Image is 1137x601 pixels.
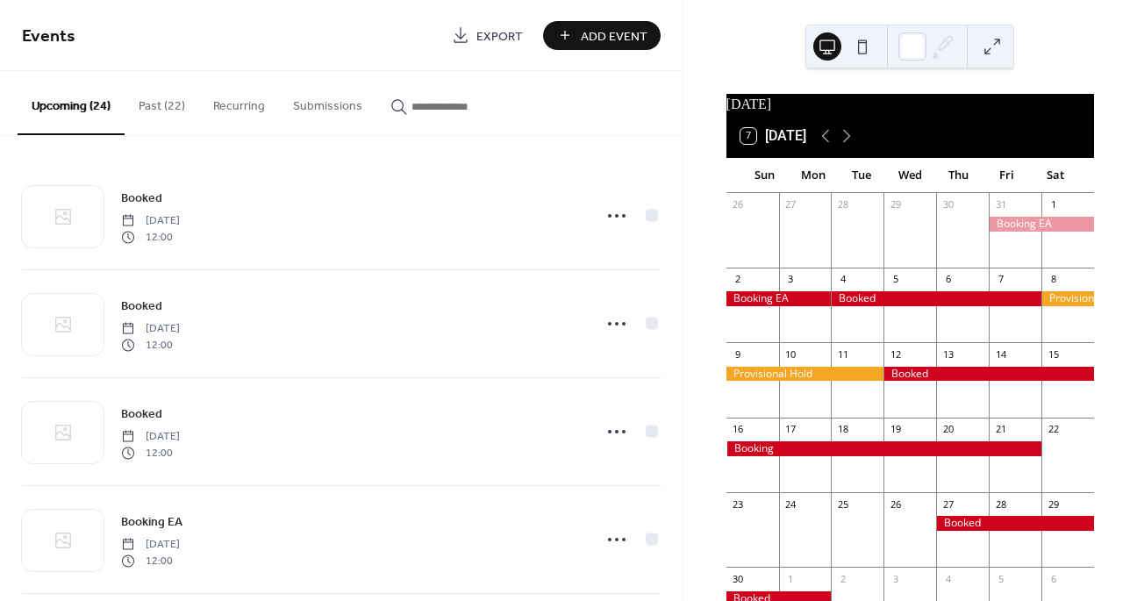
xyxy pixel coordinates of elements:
div: 4 [836,273,849,286]
div: 20 [941,423,955,436]
div: Fri [983,158,1031,193]
div: Provisional Hold [726,367,884,382]
div: 29 [889,198,902,211]
div: 3 [784,273,797,286]
div: 27 [784,198,797,211]
div: Wed [886,158,934,193]
div: 24 [784,497,797,511]
div: 21 [994,423,1007,436]
span: Booking EA [121,513,182,532]
div: 6 [941,273,955,286]
div: 17 [784,423,797,436]
span: Export [476,27,523,46]
span: Booked [121,297,162,316]
div: 2 [836,572,849,585]
button: Recurring [199,71,279,133]
div: 22 [1047,423,1060,436]
span: 12:00 [121,445,180,461]
div: 26 [732,198,745,211]
span: 12:00 [121,337,180,353]
span: [DATE] [121,537,180,553]
div: Mon [789,158,837,193]
div: 15 [1047,347,1060,361]
div: Booked [831,291,1041,306]
div: 7 [994,273,1007,286]
div: 19 [889,423,902,436]
div: 18 [836,423,849,436]
div: 28 [836,198,849,211]
a: Export [439,21,536,50]
div: 5 [994,572,1007,585]
div: 30 [941,198,955,211]
div: Sat [1032,158,1080,193]
div: 8 [1047,273,1060,286]
div: Booked [883,367,1094,382]
span: Add Event [581,27,647,46]
div: 29 [1047,497,1060,511]
div: 10 [784,347,797,361]
div: 4 [941,572,955,585]
div: 31 [994,198,1007,211]
div: 28 [994,497,1007,511]
div: Tue [837,158,885,193]
div: [DATE] [726,94,1094,115]
div: Booked [936,516,1094,531]
div: Booking EA [726,291,832,306]
span: [DATE] [121,321,180,337]
button: Past (22) [125,71,199,133]
div: 5 [889,273,902,286]
div: 11 [836,347,849,361]
div: 1 [1047,198,1060,211]
span: 12:00 [121,553,180,569]
span: 12:00 [121,229,180,245]
span: Events [22,19,75,54]
button: Add Event [543,21,661,50]
div: 27 [941,497,955,511]
a: Booked [121,404,162,424]
div: 3 [889,572,902,585]
div: 1 [784,572,797,585]
button: Submissions [279,71,376,133]
div: 16 [732,423,745,436]
div: 14 [994,347,1007,361]
div: 2 [732,273,745,286]
div: Thu [934,158,983,193]
div: 6 [1047,572,1060,585]
button: 7[DATE] [734,124,812,148]
span: Booked [121,190,162,208]
a: Booked [121,188,162,208]
div: 23 [732,497,745,511]
div: Booking EA [989,217,1094,232]
button: Upcoming (24) [18,71,125,135]
span: [DATE] [121,213,180,229]
div: 12 [889,347,902,361]
div: 30 [732,572,745,585]
div: Booking [726,441,1041,456]
div: 9 [732,347,745,361]
div: 25 [836,497,849,511]
div: 13 [941,347,955,361]
div: Provisional Hold [1041,291,1094,306]
span: [DATE] [121,429,180,445]
span: Booked [121,405,162,424]
div: 26 [889,497,902,511]
div: Sun [740,158,789,193]
a: Booking EA [121,512,182,532]
a: Booked [121,296,162,316]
